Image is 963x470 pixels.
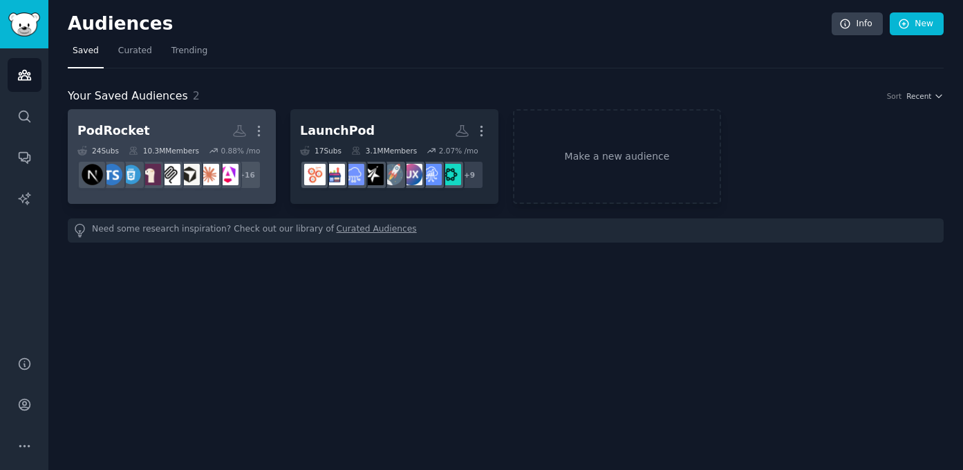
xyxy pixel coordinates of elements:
[68,109,276,204] a: PodRocket24Subs10.3MMembers0.88% /mo+16angularClaudeAIcursormcpLocalLLaMAcsstypescriptnextjs
[82,164,103,185] img: nextjs
[455,160,484,189] div: + 9
[440,164,461,185] img: SaaSAI
[362,164,384,185] img: SaaSMarketing
[118,45,152,57] span: Curated
[113,40,157,68] a: Curated
[77,146,119,156] div: 24 Sub s
[68,40,104,68] a: Saved
[68,218,944,243] div: Need some research inspiration? Check out our library of
[513,109,721,204] a: Make a new audience
[167,40,212,68] a: Trending
[68,13,832,35] h2: Audiences
[300,146,342,156] div: 17 Sub s
[887,91,902,101] div: Sort
[68,88,188,105] span: Your Saved Audiences
[304,164,326,185] img: GrowthHacking
[198,164,219,185] img: ClaudeAI
[337,223,417,238] a: Curated Audiences
[290,109,498,204] a: LaunchPod17Subs3.1MMembers2.07% /mo+9SaaSAISaaSSalesUXDesignstartupsSaaSMarketingSaaSecommerce_gr...
[193,89,200,102] span: 2
[221,146,260,156] div: 0.88 % /mo
[77,122,150,140] div: PodRocket
[8,12,40,37] img: GummySearch logo
[217,164,239,185] img: angular
[178,164,200,185] img: cursor
[420,164,442,185] img: SaaSSales
[906,91,944,101] button: Recent
[120,164,142,185] img: css
[906,91,931,101] span: Recent
[140,164,161,185] img: LocalLLaMA
[171,45,207,57] span: Trending
[439,146,478,156] div: 2.07 % /mo
[890,12,944,36] a: New
[382,164,403,185] img: startups
[401,164,422,185] img: UXDesign
[232,160,261,189] div: + 16
[343,164,364,185] img: SaaS
[129,146,199,156] div: 10.3M Members
[101,164,122,185] img: typescript
[832,12,883,36] a: Info
[300,122,375,140] div: LaunchPod
[159,164,180,185] img: mcp
[351,146,417,156] div: 3.1M Members
[324,164,345,185] img: ecommerce_growth
[73,45,99,57] span: Saved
